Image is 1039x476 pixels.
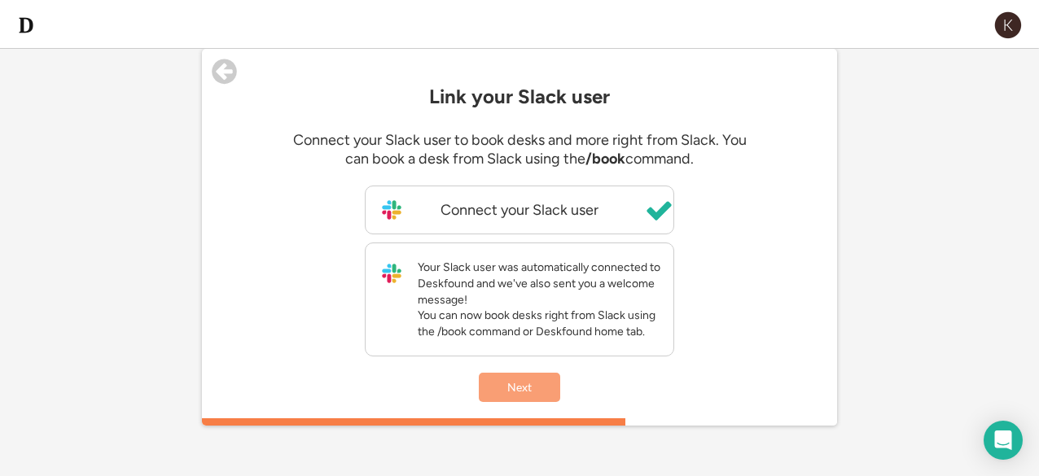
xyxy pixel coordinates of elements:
[283,131,756,169] div: Connect your Slack user to book desks and more right from Slack. You can book a desk from Slack u...
[430,201,609,220] div: Connect your Slack user
[382,200,401,220] img: slack-logo-icon.png
[479,373,560,402] button: Next
[984,421,1023,460] div: Open Intercom Messenger
[585,150,625,168] strong: /book
[205,418,834,426] div: 66.6666666666667%
[382,264,401,283] img: slack-logo-icon.png
[993,11,1023,40] img: K.png
[418,260,665,339] div: Your Slack user was automatically connected to Deskfound and we've also sent you a welcome messag...
[218,85,821,108] div: Link your Slack user
[16,15,36,35] img: d-whitebg.png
